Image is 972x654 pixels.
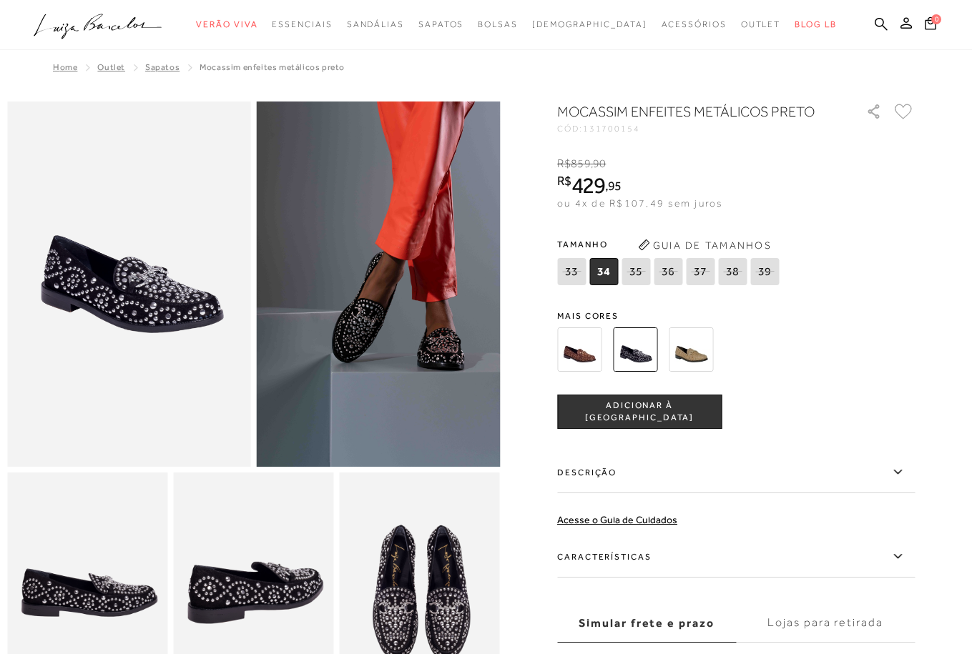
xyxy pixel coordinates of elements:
img: MOCASSIM ENFEITES METÁLICOS PRETO [613,327,657,372]
label: Características [557,536,915,578]
span: 859 [571,157,590,170]
span: BLOG LB [795,19,836,29]
span: Mais cores [557,312,915,320]
button: 0 [921,16,941,35]
label: Simular frete e prazo [557,604,736,643]
span: Bolsas [478,19,518,29]
a: categoryNavScreenReaderText [347,11,404,38]
span: 37 [686,258,715,285]
span: Essenciais [272,19,332,29]
span: ou 4x de R$107,49 sem juros [557,197,722,209]
span: 34 [589,258,618,285]
span: 0 [931,14,941,24]
a: categoryNavScreenReaderText [478,11,518,38]
div: CÓD: [557,124,843,133]
span: [DEMOGRAPHIC_DATA] [532,19,647,29]
i: R$ [557,174,571,187]
span: Verão Viva [196,19,257,29]
a: Acesse o Guia de Cuidados [557,514,677,525]
img: MOCASSIM ENFEITES METÁLICOS COFFEE [557,327,602,372]
label: Descrição [557,452,915,493]
i: , [591,157,607,170]
span: 95 [608,178,622,193]
span: Tamanho [557,234,782,255]
span: Sapatos [418,19,463,29]
img: MOCASSIM ENFEITES METÁLICOS TITÂNIO [669,327,713,372]
a: categoryNavScreenReaderText [196,11,257,38]
span: Outlet [741,19,781,29]
button: Guia de Tamanhos [633,234,776,257]
a: categoryNavScreenReaderText [418,11,463,38]
label: Lojas para retirada [736,604,915,643]
a: Home [53,62,77,72]
span: 38 [718,258,747,285]
button: ADICIONAR À [GEOGRAPHIC_DATA] [557,395,722,429]
i: , [605,179,622,192]
a: BLOG LB [795,11,836,38]
h1: MOCASSIM ENFEITES METÁLICOS PRETO [557,101,825,122]
a: Sapatos [145,62,180,72]
span: 35 [622,258,650,285]
a: Outlet [97,62,125,72]
a: categoryNavScreenReaderText [272,11,332,38]
span: 131700154 [583,124,640,134]
img: image [257,101,501,467]
span: 39 [750,258,779,285]
span: Sandálias [347,19,404,29]
span: 90 [593,157,606,170]
span: Acessórios [662,19,727,29]
a: noSubCategoriesText [532,11,647,38]
a: categoryNavScreenReaderText [662,11,727,38]
span: 36 [654,258,682,285]
span: MOCASSIM ENFEITES METÁLICOS PRETO [200,62,345,72]
span: ADICIONAR À [GEOGRAPHIC_DATA] [558,400,721,425]
span: 429 [571,172,605,198]
i: R$ [557,157,571,170]
a: categoryNavScreenReaderText [741,11,781,38]
span: 33 [557,258,586,285]
img: image [7,101,251,467]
